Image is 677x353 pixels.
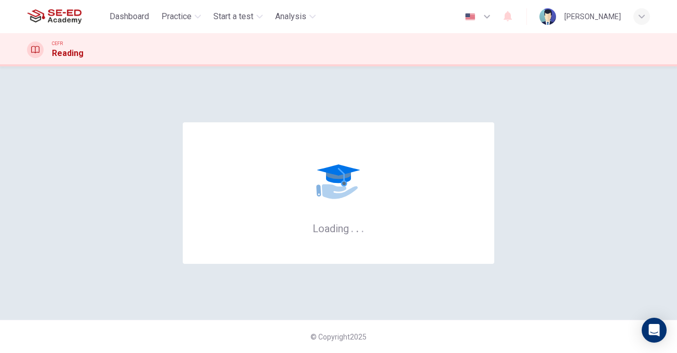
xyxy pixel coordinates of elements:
[27,6,82,27] img: SE-ED Academy logo
[642,318,667,343] div: Open Intercom Messenger
[52,47,84,60] h1: Reading
[52,40,63,47] span: CEFR
[539,8,556,25] img: Profile picture
[209,7,267,26] button: Start a test
[105,7,153,26] button: Dashboard
[161,10,192,23] span: Practice
[350,219,354,236] h6: .
[361,219,364,236] h6: .
[356,219,359,236] h6: .
[213,10,253,23] span: Start a test
[271,7,320,26] button: Analysis
[157,7,205,26] button: Practice
[275,10,306,23] span: Analysis
[110,10,149,23] span: Dashboard
[313,221,364,235] h6: Loading
[310,333,367,341] span: © Copyright 2025
[27,6,105,27] a: SE-ED Academy logo
[464,13,477,21] img: en
[564,10,621,23] div: [PERSON_NAME]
